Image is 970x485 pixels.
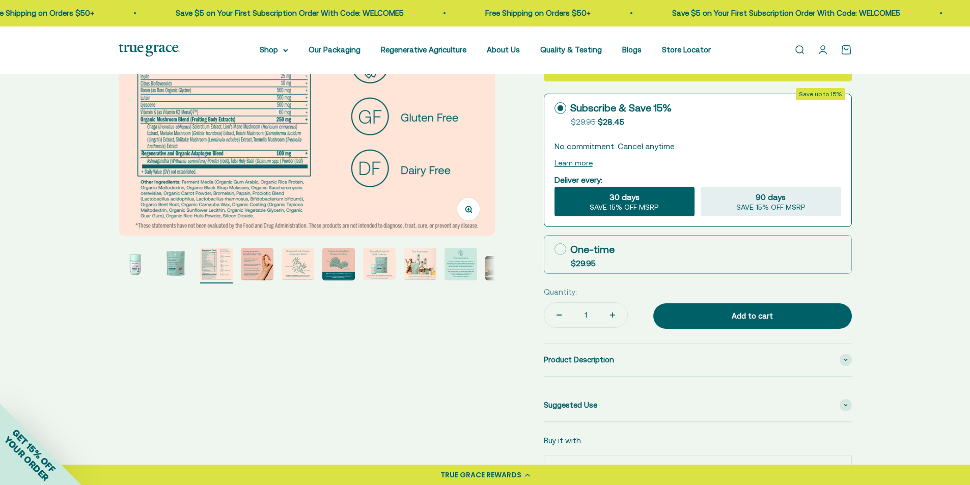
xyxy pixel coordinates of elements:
[200,248,233,283] button: Go to item 3
[172,7,400,19] p: Save $5 on Your First Subscription Order With Code: WELCOME5
[445,248,477,280] img: Every lot of True Grace supplements undergoes extensive third-party testing. Regulation says we d...
[381,45,466,54] a: Regenerative Agriculture
[482,9,587,17] a: Free Shipping on Orders $50+
[653,303,852,329] button: Add to cart
[282,248,314,280] img: Holy Basil and Ashwagandha are Ayurvedic herbs known as "adaptogens." They support overall health...
[363,248,396,280] img: When you opt out for our refill pouches instead of buying a whole new bottle every time you buy s...
[159,248,192,280] img: Daily Multivitamin for Immune Support, Energy, Daily Balance, and Healthy Bone Support* - Vitamin...
[322,248,355,280] img: Reishi supports healthy aging. Lion's Mane for brain, nerve, and cognitive support. Maitake suppo...
[159,248,192,283] button: Go to item 2
[200,248,233,280] img: Fruiting Body Vegan Soy Free Gluten Free Dairy Free
[544,303,574,327] button: Decrease quantity
[598,303,627,327] button: Increase quantity
[662,45,711,54] a: Store Locator
[669,7,897,19] p: Save $5 on Your First Subscription Order With Code: WELCOME5
[363,248,396,283] button: Go to item 7
[445,248,477,283] button: Go to item 9
[282,248,314,283] button: Go to item 5
[544,435,581,447] p: Buy it with
[322,248,355,283] button: Go to item 6
[485,256,518,283] button: Go to item 10
[241,248,273,280] img: - 1200IU of Vitamin D3 from lichen and 60 mcg of Vitamin K2 from Mena-Q7 - Regenerative & organic...
[2,434,51,483] span: YOUR ORDER
[544,354,614,366] span: Product Description
[119,248,151,280] img: Daily Multivitamin for Immune Support, Energy, Daily Balance, and Healthy Bone Support* Vitamin A...
[241,248,273,283] button: Go to item 4
[674,310,832,322] div: Add to cart
[10,427,58,474] span: GET 15% OFF
[544,344,852,376] summary: Product Description
[544,286,577,298] label: Quantity:
[487,45,520,54] a: About Us
[260,44,288,56] summary: Shop
[544,399,597,411] span: Suggested Use
[404,248,436,283] button: Go to item 8
[622,45,642,54] a: Blogs
[309,45,361,54] a: Our Packaging
[540,45,602,54] a: Quality & Testing
[119,248,151,283] button: Go to item 1
[440,470,521,480] div: TRUE GRACE REWARDS
[544,389,852,421] summary: Suggested Use
[404,248,436,280] img: Our full product line provides a robust and comprehensive offering for a true foundation of healt...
